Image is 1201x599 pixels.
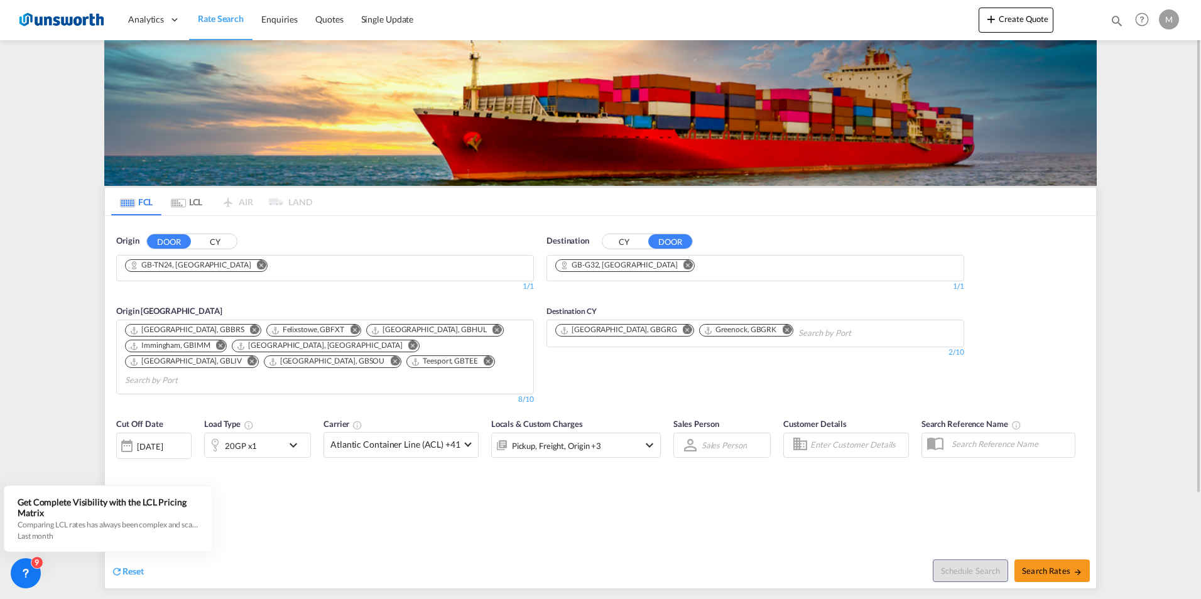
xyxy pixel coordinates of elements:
[125,370,244,391] input: Chips input.
[1110,14,1124,33] div: icon-magnify
[129,325,244,335] div: Bristol, GBBRS
[244,420,254,430] md-icon: icon-information-outline
[546,347,964,358] div: 2/10
[1022,566,1082,576] span: Search Rates
[371,325,487,335] div: Hull, GBHUL
[116,457,126,474] md-datepicker: Select
[271,325,347,335] div: Press delete to remove this chip.
[129,260,251,271] div: GB-TN24, Ashford
[382,356,401,369] button: Remove
[411,356,478,367] div: Teesport, GBTEE
[1159,9,1179,30] div: M
[204,433,311,458] div: 20GP x1icon-chevron-down
[400,340,419,353] button: Remove
[783,419,847,429] span: Customer Details
[553,256,705,278] md-chips-wrap: Chips container. Use arrow keys to select chips.
[105,216,1096,589] div: OriginDOOR CY Chips container. Use arrow keys to select chips.1/1Origin [GEOGRAPHIC_DATA] Chips c...
[546,281,964,292] div: 1/1
[673,419,719,429] span: Sales Person
[945,434,1075,453] input: Search Reference Name
[129,340,210,351] div: Immingham, GBIMM
[361,14,414,24] span: Single Update
[261,14,298,24] span: Enquiries
[675,325,693,337] button: Remove
[323,419,362,429] span: Carrier
[798,323,918,343] input: Search by Port
[268,356,388,367] div: Press delete to remove this chip.
[116,433,192,459] div: [DATE]
[129,356,244,367] div: Press delete to remove this chip.
[236,340,405,351] div: Press delete to remove this chip.
[484,325,503,337] button: Remove
[161,188,212,215] md-tab-item: LCL
[1131,9,1153,30] span: Help
[147,234,191,249] button: DOOR
[342,325,361,337] button: Remove
[933,559,1008,582] button: Note: By default Schedule search will only considerorigin ports, destination ports and cut off da...
[268,356,385,367] div: Southampton, GBSOU
[560,260,680,271] div: Press delete to remove this chip.
[810,436,905,455] input: Enter Customer Details
[512,437,601,455] div: Pickup Freight Origin Destination delivery Factory Stuffing
[921,419,1021,429] span: Search Reference Name
[111,566,122,577] md-icon: icon-refresh
[248,260,267,273] button: Remove
[242,325,261,337] button: Remove
[122,566,144,576] span: Reset
[560,260,678,271] div: GB-G32, Glasgow City
[1014,559,1090,582] button: Search Ratesicon-arrow-right
[129,340,212,351] div: Press delete to remove this chip.
[648,234,692,249] button: DOOR
[116,235,139,247] span: Origin
[371,325,489,335] div: Press delete to remove this chip.
[137,441,163,452] div: [DATE]
[129,260,253,271] div: Press delete to remove this chip.
[104,40,1097,186] img: LCL+%26+FCL+BACKGROUND.png
[642,438,657,453] md-icon: icon-chevron-down
[602,234,646,249] button: CY
[411,356,481,367] div: Press delete to remove this chip.
[352,420,362,430] md-icon: The selected Trucker/Carrierwill be displayed in the rate results If the rates are from another f...
[315,14,343,24] span: Quotes
[476,356,494,369] button: Remove
[518,394,534,405] div: 8/10
[560,325,680,335] div: Press delete to remove this chip.
[239,356,258,369] button: Remove
[1131,9,1159,31] div: Help
[116,419,163,429] span: Cut Off Date
[1110,14,1124,28] md-icon: icon-magnify
[675,260,694,273] button: Remove
[774,325,793,337] button: Remove
[207,340,226,353] button: Remove
[546,235,589,247] span: Destination
[984,11,999,26] md-icon: icon-plus 400-fg
[129,325,247,335] div: Press delete to remove this chip.
[700,436,748,454] md-select: Sales Person
[236,340,402,351] div: London Gateway Port, GBLGP
[491,433,661,458] div: Pickup Freight Origin Destination delivery Factory Stuffingicon-chevron-down
[129,356,242,367] div: Liverpool, GBLIV
[979,8,1053,33] button: icon-plus 400-fgCreate Quote
[111,188,161,215] md-tab-item: FCL
[111,188,312,215] md-pagination-wrapper: Use the left and right arrow keys to navigate between tabs
[546,306,597,316] span: Destination CY
[271,325,344,335] div: Felixstowe, GBFXT
[204,419,254,429] span: Load Type
[1011,420,1021,430] md-icon: Your search will be saved by the below given name
[560,325,677,335] div: Grangemouth, GBGRG
[123,256,278,278] md-chips-wrap: Chips container. Use arrow keys to select chips.
[491,419,583,429] span: Locals & Custom Charges
[553,320,923,343] md-chips-wrap: Chips container. Use arrow keys to select chips.
[704,325,780,335] div: Press delete to remove this chip.
[1073,568,1082,576] md-icon: icon-arrow-right
[111,565,144,579] div: icon-refreshReset
[116,281,534,292] div: 1/1
[198,13,244,24] span: Rate Search
[116,306,222,316] span: Origin [GEOGRAPHIC_DATA]
[128,13,164,26] span: Analytics
[193,234,237,249] button: CY
[19,6,104,34] img: 3748d800213711f08852f18dcb6d8936.jpg
[123,320,527,391] md-chips-wrap: Chips container. Use arrow keys to select chips.
[704,325,777,335] div: Greenock, GBGRK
